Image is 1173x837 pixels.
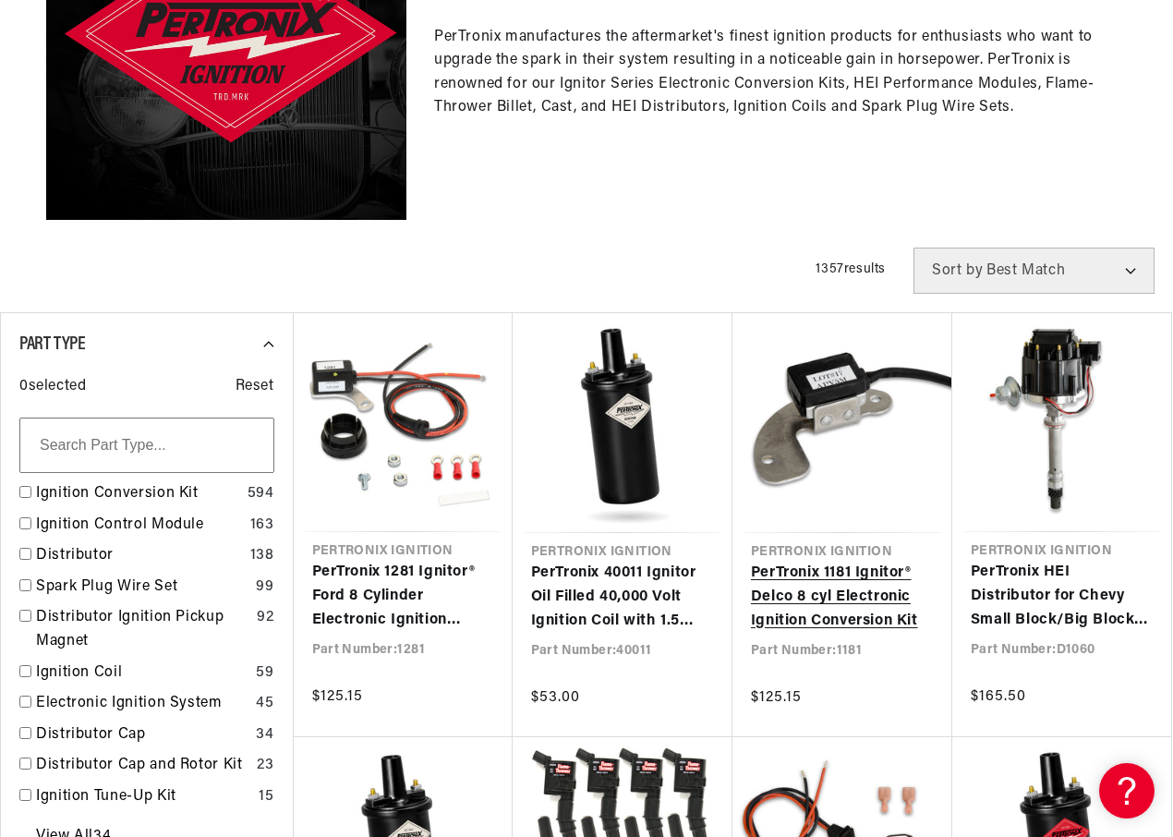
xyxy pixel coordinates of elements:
span: 0 selected [19,375,86,399]
select: Sort by [913,248,1155,294]
a: PerTronix HEI Distributor for Chevy Small Block/Big Block Engines [971,561,1153,632]
span: Reset [236,375,274,399]
a: PerTronix 40011 Ignitor Oil Filled 40,000 Volt Ignition Coil with 1.5 Ohms Resistance in Black [531,562,714,633]
a: PerTronix 1181 Ignitor® Delco 8 cyl Electronic Ignition Conversion Kit [751,562,934,633]
a: PerTronix 1281 Ignitor® Ford 8 Cylinder Electronic Ignition Conversion Kit [312,561,494,632]
div: 59 [256,661,273,685]
div: 15 [259,785,273,809]
div: 99 [256,576,273,600]
a: Distributor Cap [36,723,248,747]
a: Ignition Control Module [36,514,243,538]
span: Part Type [19,335,85,354]
div: 594 [248,482,274,506]
span: Sort by [932,263,983,278]
div: 92 [257,606,273,630]
a: Electronic Ignition System [36,692,248,716]
a: Ignition Conversion Kit [36,482,240,506]
span: 1357 results [816,262,886,276]
div: 138 [250,544,274,568]
div: 34 [256,723,273,747]
a: Ignition Coil [36,661,248,685]
a: Distributor Ignition Pickup Magnet [36,606,249,653]
input: Search Part Type... [19,418,274,473]
p: PerTronix manufactures the aftermarket's finest ignition products for enthusiasts who want to upg... [434,26,1099,120]
a: Spark Plug Wire Set [36,576,248,600]
a: Distributor [36,544,243,568]
div: 163 [250,514,274,538]
a: Distributor Cap and Rotor Kit [36,754,249,778]
div: 45 [256,692,273,716]
a: Ignition Tune-Up Kit [36,785,251,809]
div: 23 [257,754,273,778]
